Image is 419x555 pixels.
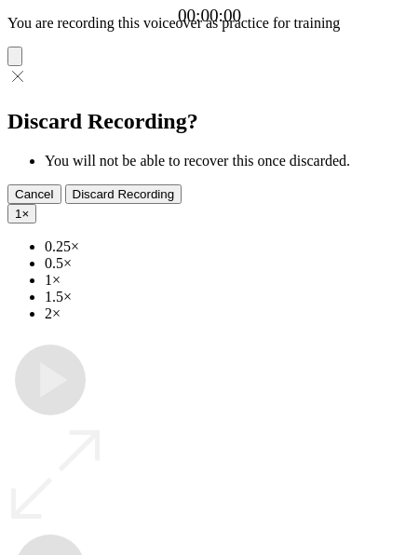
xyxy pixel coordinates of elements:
li: 0.5× [45,255,412,272]
button: 1× [7,204,36,223]
li: 0.25× [45,238,412,255]
h2: Discard Recording? [7,109,412,134]
button: Discard Recording [65,184,182,204]
p: You are recording this voiceover as practice for training [7,15,412,32]
li: 1.5× [45,289,412,305]
a: 00:00:00 [178,6,241,26]
span: 1 [15,207,21,221]
li: 1× [45,272,412,289]
li: You will not be able to recover this once discarded. [45,153,412,169]
button: Cancel [7,184,61,204]
li: 2× [45,305,412,322]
